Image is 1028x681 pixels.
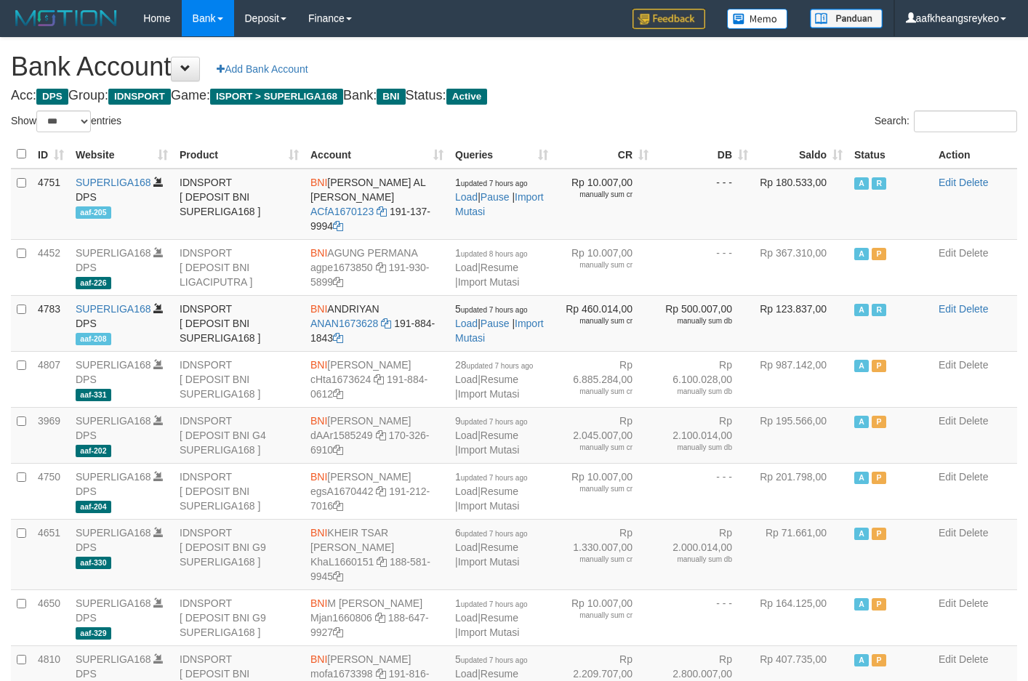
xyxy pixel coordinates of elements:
[70,140,174,169] th: Website: activate to sort column ascending
[481,374,518,385] a: Resume
[481,430,518,441] a: Resume
[76,389,111,401] span: aaf-331
[11,52,1017,81] h1: Bank Account
[333,571,343,582] a: Copy 1885819945 to clipboard
[76,597,151,609] a: SUPERLIGA168
[461,306,528,314] span: updated 7 hours ago
[959,247,988,259] a: Delete
[481,191,510,203] a: Pause
[449,140,554,169] th: Queries: activate to sort column ascending
[310,668,373,680] a: mofa1673398
[376,262,386,273] a: Copy agpe1673850 to clipboard
[560,260,633,270] div: manually sum cr
[455,177,528,188] span: 1
[36,89,68,105] span: DPS
[754,295,848,351] td: Rp 123.837,00
[305,407,449,463] td: [PERSON_NAME] 170-326-6910
[458,444,520,456] a: Import Mutasi
[76,653,151,665] a: SUPERLIGA168
[76,445,111,457] span: aaf-202
[455,359,533,400] span: | |
[70,169,174,240] td: DPS
[554,169,654,240] td: Rp 10.007,00
[174,589,305,645] td: IDNSPORT [ DEPOSIT BNI G9 SUPERLIGA168 ]
[461,418,528,426] span: updated 7 hours ago
[76,557,111,569] span: aaf-330
[455,541,478,553] a: Load
[458,500,520,512] a: Import Mutasi
[32,519,70,589] td: 4651
[872,177,886,190] span: Running
[848,140,933,169] th: Status
[11,7,121,29] img: MOTION_logo.png
[939,303,956,315] a: Edit
[305,295,449,351] td: ANDRIYAN 191-884-1843
[461,180,528,188] span: updated 7 hours ago
[76,527,151,539] a: SUPERLIGA168
[854,248,869,260] span: Active
[654,519,754,589] td: Rp 2.000.014,00
[310,206,374,217] a: ACfA1670123
[461,530,528,538] span: updated 7 hours ago
[461,474,528,482] span: updated 7 hours ago
[310,303,327,315] span: BNI
[455,597,528,638] span: | |
[872,304,886,316] span: Running
[174,519,305,589] td: IDNSPORT [ DEPOSIT BNI G9 SUPERLIGA168 ]
[754,140,848,169] th: Saldo: activate to sort column ascending
[76,415,151,427] a: SUPERLIGA168
[854,177,869,190] span: Active
[854,528,869,540] span: Active
[310,485,373,497] a: egsA1670442
[377,556,387,568] a: Copy KhaL1660151 to clipboard
[11,110,121,132] label: Show entries
[554,140,654,169] th: CR: activate to sort column ascending
[455,359,533,371] span: 28
[310,527,327,539] span: BNI
[560,316,633,326] div: manually sum cr
[461,656,528,664] span: updated 7 hours ago
[455,303,544,344] span: | |
[872,472,886,484] span: Paused
[455,262,478,273] a: Load
[76,627,111,640] span: aaf-329
[446,89,488,105] span: Active
[32,239,70,295] td: 4452
[310,177,327,188] span: BNI
[854,416,869,428] span: Active
[455,527,528,568] span: | |
[560,555,633,565] div: manually sum cr
[461,600,528,608] span: updated 7 hours ago
[872,654,886,666] span: Paused
[939,471,956,483] a: Edit
[959,359,988,371] a: Delete
[32,140,70,169] th: ID: activate to sort column ascending
[660,555,732,565] div: manually sum db
[310,415,327,427] span: BNI
[310,612,372,624] a: Mjan1660806
[455,430,478,441] a: Load
[939,359,956,371] a: Edit
[554,463,654,519] td: Rp 10.007,00
[959,527,988,539] a: Delete
[455,374,478,385] a: Load
[854,472,869,484] span: Active
[76,177,151,188] a: SUPERLIGA168
[654,239,754,295] td: - - -
[76,206,111,219] span: aaf-205
[377,89,405,105] span: BNI
[939,597,956,609] a: Edit
[210,89,343,105] span: ISPORT > SUPERLIGA168
[560,387,633,397] div: manually sum cr
[554,239,654,295] td: Rp 10.007,00
[754,169,848,240] td: Rp 180.533,00
[939,247,956,259] a: Edit
[333,388,343,400] a: Copy 1918840612 to clipboard
[310,597,327,609] span: BNI
[458,276,520,288] a: Import Mutasi
[455,247,528,288] span: | |
[554,519,654,589] td: Rp 1.330.007,00
[455,527,528,539] span: 6
[959,597,988,609] a: Delete
[305,239,449,295] td: AGUNG PERMANA 191-930-5899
